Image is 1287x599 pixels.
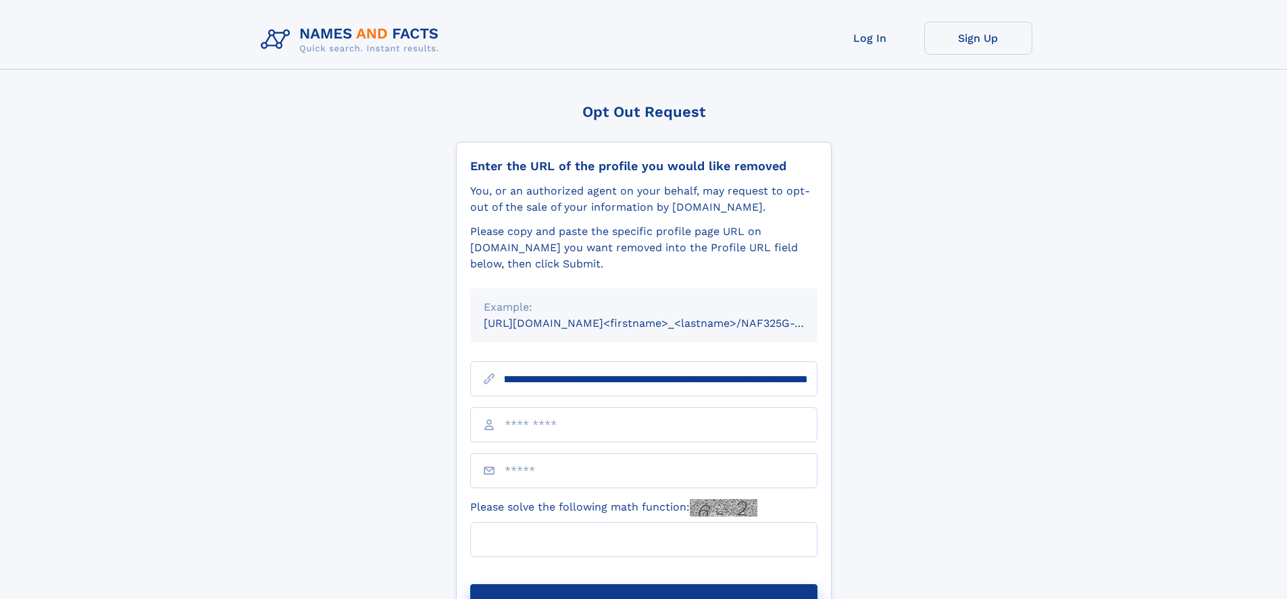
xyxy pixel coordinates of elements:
[484,299,804,315] div: Example:
[255,22,450,58] img: Logo Names and Facts
[470,499,757,517] label: Please solve the following math function:
[924,22,1032,55] a: Sign Up
[470,183,817,215] div: You, or an authorized agent on your behalf, may request to opt-out of the sale of your informatio...
[816,22,924,55] a: Log In
[456,103,832,120] div: Opt Out Request
[484,317,843,330] small: [URL][DOMAIN_NAME]<firstname>_<lastname>/NAF325G-xxxxxxxx
[470,159,817,174] div: Enter the URL of the profile you would like removed
[470,224,817,272] div: Please copy and paste the specific profile page URL on [DOMAIN_NAME] you want removed into the Pr...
